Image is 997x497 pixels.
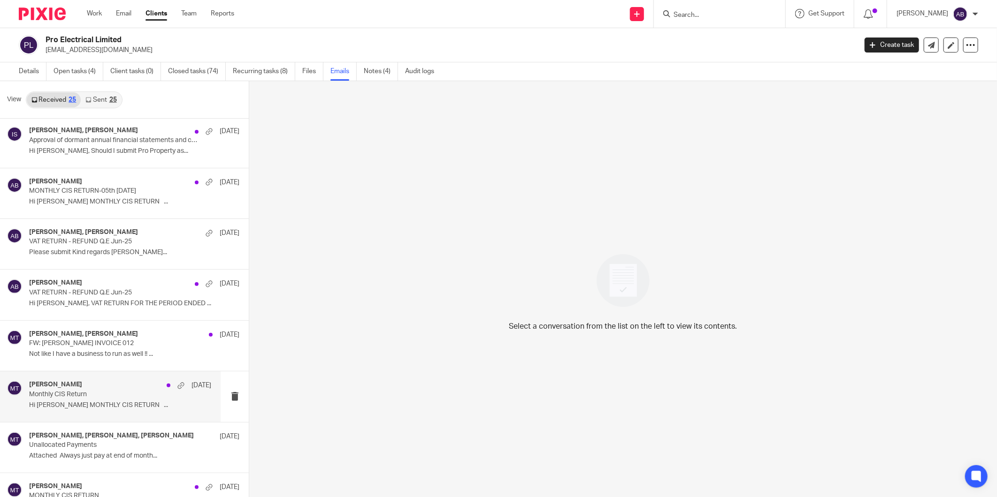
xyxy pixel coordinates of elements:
img: svg%3E [7,178,22,193]
img: svg%3E [19,35,38,55]
a: Recurring tasks (8) [233,62,295,81]
img: svg%3E [7,330,22,345]
a: Client tasks (0) [110,62,161,81]
p: Approval of dormant annual financial statements and corporation tax return and digital signature ... [29,136,197,144]
p: [EMAIL_ADDRESS][DOMAIN_NAME] [46,45,851,55]
p: [DATE] [220,330,239,339]
img: image [591,248,656,313]
p: FW: [PERSON_NAME] INVOICE 012 [29,339,197,347]
a: Email [116,9,131,18]
h4: [PERSON_NAME], [PERSON_NAME] [29,228,138,236]
p: MONTHLY CIS RETURN-05th [DATE] [29,187,197,195]
a: Create task [865,38,919,53]
h4: [PERSON_NAME] [29,482,82,490]
span: Get Support [808,10,844,17]
img: svg%3E [7,279,22,294]
p: [DATE] [220,482,239,492]
h4: [PERSON_NAME] [29,381,82,389]
h4: [PERSON_NAME], [PERSON_NAME] [29,127,138,135]
div: 25 [109,97,117,103]
p: Not like I have a business to run as well !! ... [29,350,239,358]
a: Open tasks (4) [54,62,103,81]
p: Monthly CIS Return [29,391,175,399]
a: Reports [211,9,234,18]
img: svg%3E [7,381,22,396]
h4: [PERSON_NAME] [29,279,82,287]
img: Pixie [19,8,66,20]
p: Hi [PERSON_NAME], VAT RETURN FOR THE PERIOD ENDED ... [29,300,239,308]
p: Hi [PERSON_NAME] MONTHLY CIS RETURN ... [29,198,239,206]
h4: [PERSON_NAME], [PERSON_NAME], [PERSON_NAME] [29,432,194,440]
p: [PERSON_NAME] [897,9,948,18]
a: Received25 [27,92,81,107]
p: [DATE] [220,127,239,136]
a: Team [181,9,197,18]
p: Hi [PERSON_NAME], Should I submit Pro Property as... [29,147,239,155]
input: Search [673,11,757,20]
a: Closed tasks (74) [168,62,226,81]
p: Please submit Kind regards [PERSON_NAME]... [29,248,239,256]
img: svg%3E [7,127,22,142]
a: Details [19,62,46,81]
p: Attached Always just pay at end of month... [29,452,239,460]
h4: [PERSON_NAME] [29,178,82,186]
img: svg%3E [953,7,968,22]
a: Work [87,9,102,18]
p: Unallocated Payments [29,441,197,449]
a: Notes (4) [364,62,398,81]
p: [DATE] [220,279,239,288]
p: [DATE] [220,178,239,187]
p: [DATE] [192,381,211,390]
a: Clients [146,9,167,18]
p: Hi [PERSON_NAME] MONTHLY CIS RETURN ... [29,401,211,409]
a: Audit logs [405,62,441,81]
a: Sent25 [81,92,121,107]
p: VAT RETURN - REFUND Q.E Jun-25 [29,289,197,297]
p: VAT RETURN - REFUND Q.E Jun-25 [29,238,197,246]
a: Files [302,62,323,81]
img: svg%3E [7,432,22,447]
img: svg%3E [7,228,22,243]
div: 25 [69,97,76,103]
h2: Pro Electrical Limited [46,35,690,45]
p: [DATE] [220,228,239,238]
a: Emails [330,62,357,81]
p: [DATE] [220,432,239,441]
h4: [PERSON_NAME], [PERSON_NAME] [29,330,138,338]
p: Select a conversation from the list on the left to view its contents. [509,321,737,332]
span: View [7,95,21,105]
